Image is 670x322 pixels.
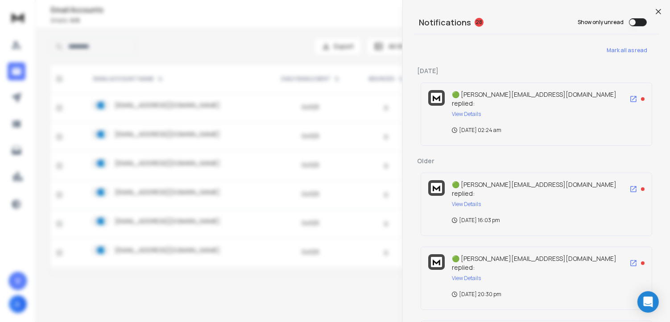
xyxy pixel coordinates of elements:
p: [DATE] 02:24 am [452,127,501,134]
h3: Notifications [419,16,471,29]
button: View Details [452,275,481,282]
div: Open Intercom Messenger [637,291,659,313]
img: logo [431,183,442,193]
label: Show only unread [578,19,624,26]
span: Mark all as read [607,47,648,54]
p: [DATE] [417,66,656,75]
button: View Details [452,201,481,208]
span: 28 [475,18,484,27]
button: View Details [452,111,481,118]
span: 🟢 [PERSON_NAME][EMAIL_ADDRESS][DOMAIN_NAME] replied: [452,254,616,272]
img: logo [431,93,442,103]
span: 🟢 [PERSON_NAME][EMAIL_ADDRESS][DOMAIN_NAME] replied: [452,180,616,198]
p: [DATE] 20:30 pm [452,291,501,298]
img: logo [431,257,442,267]
p: [DATE] 16:03 pm [452,217,500,224]
button: Mark all as read [595,41,659,59]
p: Older [417,157,656,165]
span: 🟢 [PERSON_NAME][EMAIL_ADDRESS][DOMAIN_NAME] replied: [452,90,616,107]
